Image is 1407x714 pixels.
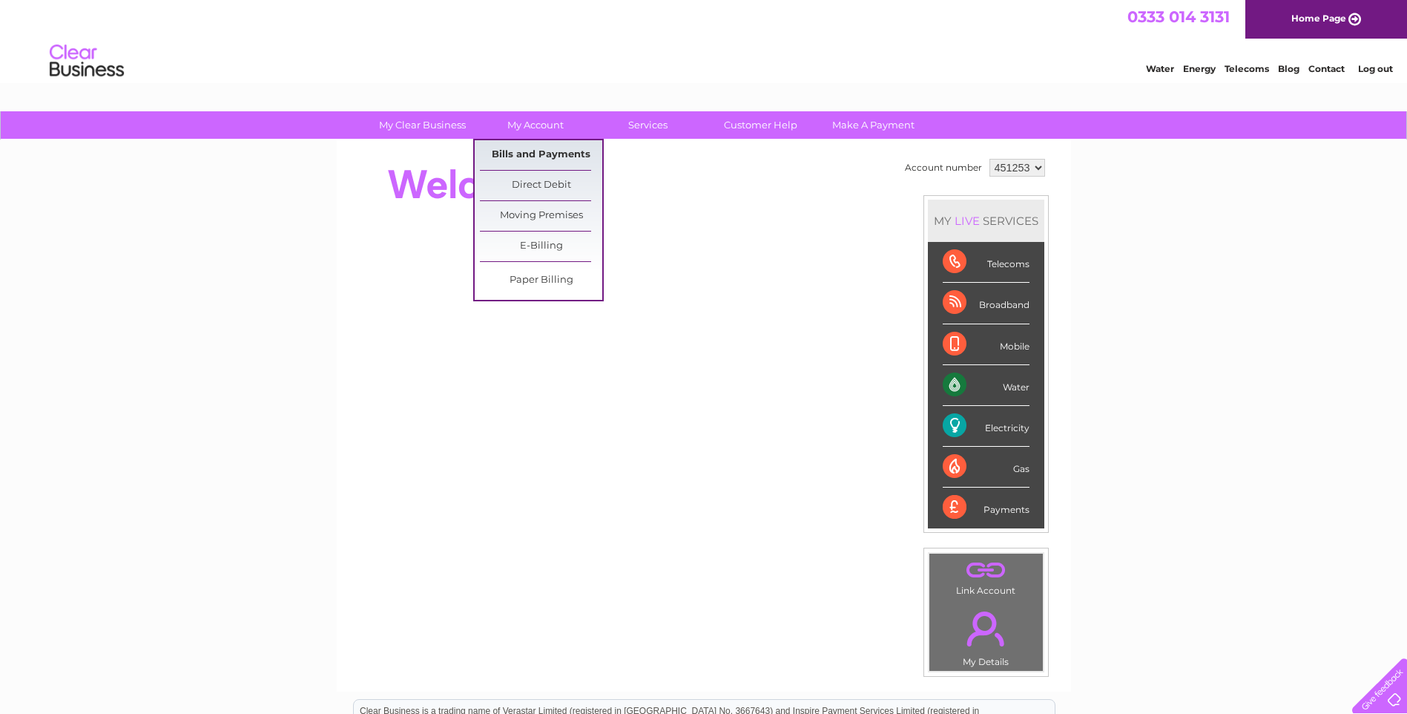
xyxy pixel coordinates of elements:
[361,111,484,139] a: My Clear Business
[1278,63,1299,74] a: Blog
[1308,63,1345,74] a: Contact
[933,557,1039,583] a: .
[1358,63,1393,74] a: Log out
[933,603,1039,655] a: .
[587,111,709,139] a: Services
[943,447,1029,488] div: Gas
[943,242,1029,283] div: Telecoms
[480,266,602,295] a: Paper Billing
[480,232,602,261] a: E-Billing
[1225,63,1269,74] a: Telecoms
[1183,63,1216,74] a: Energy
[812,111,935,139] a: Make A Payment
[699,111,822,139] a: Customer Help
[929,599,1044,672] td: My Details
[943,283,1029,324] div: Broadband
[952,214,983,228] div: LIVE
[1127,7,1230,26] a: 0333 014 3131
[901,155,986,180] td: Account number
[49,39,125,84] img: logo.png
[480,140,602,170] a: Bills and Payments
[943,488,1029,528] div: Payments
[943,406,1029,447] div: Electricity
[943,324,1029,365] div: Mobile
[1146,63,1174,74] a: Water
[929,553,1044,600] td: Link Account
[928,200,1044,242] div: MY SERVICES
[480,171,602,200] a: Direct Debit
[943,365,1029,406] div: Water
[480,201,602,231] a: Moving Premises
[474,111,596,139] a: My Account
[354,8,1055,72] div: Clear Business is a trading name of Verastar Limited (registered in [GEOGRAPHIC_DATA] No. 3667643...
